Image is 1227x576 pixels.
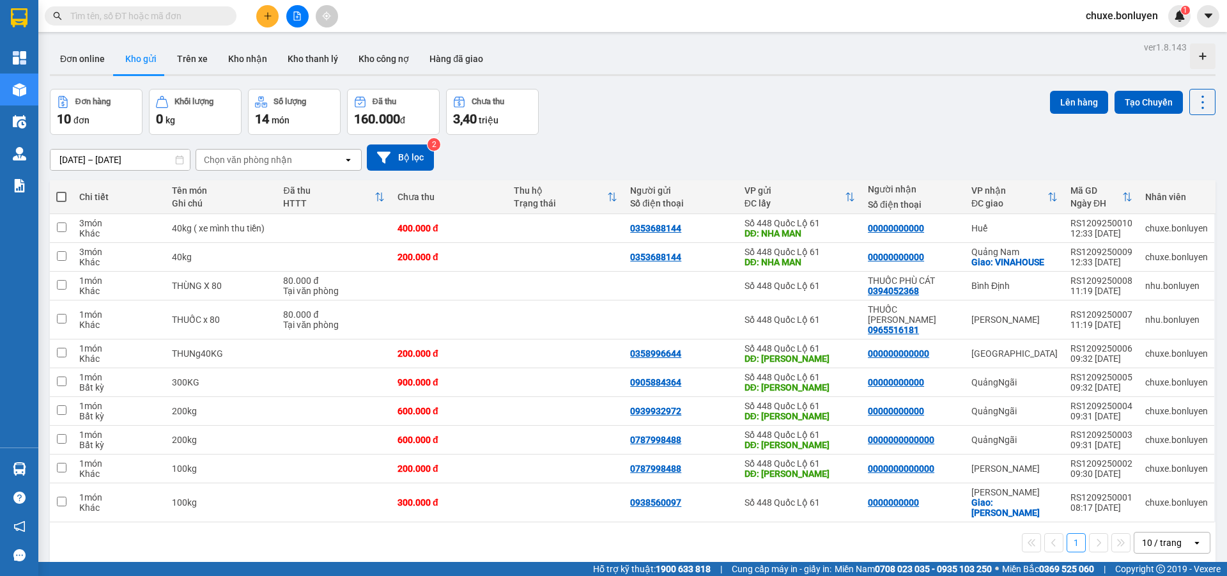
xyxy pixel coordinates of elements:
span: caret-down [1203,10,1214,22]
span: plus [263,12,272,20]
div: [PERSON_NAME] [971,487,1058,497]
button: Kho gửi [115,43,167,74]
div: Bất kỳ [79,382,158,393]
div: Ngày ĐH [1070,198,1122,208]
button: Số lượng14món [248,89,341,135]
input: Select a date range. [50,150,190,170]
div: 11:19 [DATE] [1070,286,1132,296]
div: 1 món [79,309,158,320]
span: | [1104,562,1106,576]
input: Tìm tên, số ĐT hoặc mã đơn [70,9,221,23]
div: 100kg [172,463,271,474]
div: Mã GD [1070,185,1122,196]
div: Số điện thoại [630,198,731,208]
sup: 1 [1181,6,1190,15]
div: 0000000000000 [868,435,934,445]
div: [GEOGRAPHIC_DATA] [971,348,1058,359]
div: 200kg [172,406,271,416]
span: 0 [156,111,163,127]
div: Tên món [172,185,271,196]
div: 80.000 đ [283,276,384,286]
div: chuxe.bonluyen [1145,348,1208,359]
div: 600.000 đ [397,406,501,416]
div: [PERSON_NAME] [971,463,1058,474]
div: chuxe.bonluyen [1145,377,1208,387]
div: Khối lượng [174,97,213,106]
div: 100kg [172,497,271,508]
span: aim [322,12,331,20]
div: Giao: VINAHOUSE [971,257,1058,267]
button: Kho công nợ [348,43,419,74]
div: 0358996644 [630,348,681,359]
div: Số 448 Quốc Lộ 61 [745,247,855,257]
img: warehouse-icon [13,462,26,476]
div: Số 448 Quốc Lộ 61 [745,218,855,228]
span: Miền Nam [835,562,992,576]
div: 80.000 đ [283,309,384,320]
button: plus [256,5,279,27]
div: 11:19 [DATE] [1070,320,1132,330]
div: 09:31 [DATE] [1070,411,1132,421]
th: Toggle SortBy [965,180,1064,214]
div: 0938560097 [630,497,681,508]
img: warehouse-icon [13,83,26,97]
div: 00000000000 [868,252,924,262]
div: 09:31 [DATE] [1070,440,1132,450]
div: Chưa thu [397,192,501,202]
svg: open [343,155,353,165]
div: RS1209250005 [1070,372,1132,382]
div: 400.000 đ [397,223,501,233]
span: search [53,12,62,20]
div: THUNg40KG [172,348,271,359]
span: file-add [293,12,302,20]
th: Toggle SortBy [738,180,861,214]
div: DĐ: lai vung [745,411,855,421]
span: món [272,115,289,125]
div: nhu.bonluyen [1145,315,1208,325]
div: ver 1.8.143 [1144,40,1187,54]
div: Huế [971,223,1058,233]
div: Bình Định [971,281,1058,291]
img: logo-vxr [11,8,27,27]
div: Tại văn phòng [283,320,384,330]
button: Hàng đã giao [419,43,493,74]
div: RS1209250009 [1070,247,1132,257]
div: VP gửi [745,185,845,196]
div: Người nhận [868,184,959,194]
div: 200.000 đ [397,252,501,262]
svg: open [1192,538,1202,548]
sup: 2 [428,138,440,151]
span: copyright [1156,564,1165,573]
span: 10 [57,111,71,127]
span: Cung cấp máy in - giấy in: [732,562,831,576]
div: Số 448 Quốc Lộ 61 [745,315,855,325]
div: Bất kỳ [79,411,158,421]
button: 1 [1067,533,1086,552]
div: Chọn văn phòng nhận [204,153,292,166]
div: THUỐC GIA LAI [868,304,959,325]
span: message [13,549,26,561]
span: ⚪️ [995,566,999,572]
div: Nhân viên [1145,192,1208,202]
button: Khối lượng0kg [149,89,242,135]
div: 09:30 [DATE] [1070,469,1132,479]
div: DĐ: NHA MAN [745,257,855,267]
span: kg [166,115,175,125]
div: Bất kỳ [79,440,158,450]
span: Hỗ trợ kỹ thuật: [593,562,711,576]
span: 3,40 [453,111,477,127]
div: 0000000000 [868,497,919,508]
span: notification [13,520,26,533]
div: Khác [79,354,158,364]
span: chuxe.bonluyen [1076,8,1168,24]
span: question-circle [13,492,26,504]
button: Trên xe [167,43,218,74]
span: 14 [255,111,269,127]
div: ĐC lấy [745,198,845,208]
div: Khác [79,502,158,513]
th: Toggle SortBy [1064,180,1139,214]
div: RS1209250002 [1070,458,1132,469]
div: RS1209250001 [1070,492,1132,502]
div: 0939932972 [630,406,681,416]
div: 0965516181 [868,325,919,335]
